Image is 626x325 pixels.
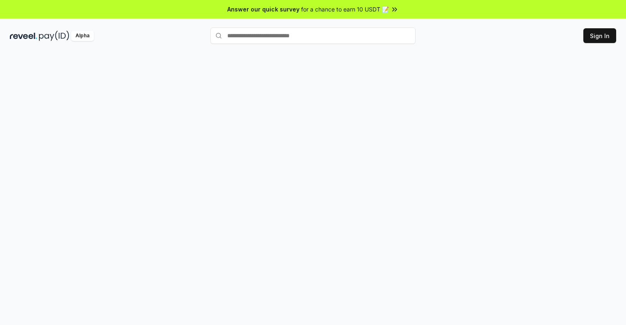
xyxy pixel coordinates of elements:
[10,31,37,41] img: reveel_dark
[301,5,389,14] span: for a chance to earn 10 USDT 📝
[227,5,299,14] span: Answer our quick survey
[39,31,69,41] img: pay_id
[583,28,616,43] button: Sign In
[71,31,94,41] div: Alpha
